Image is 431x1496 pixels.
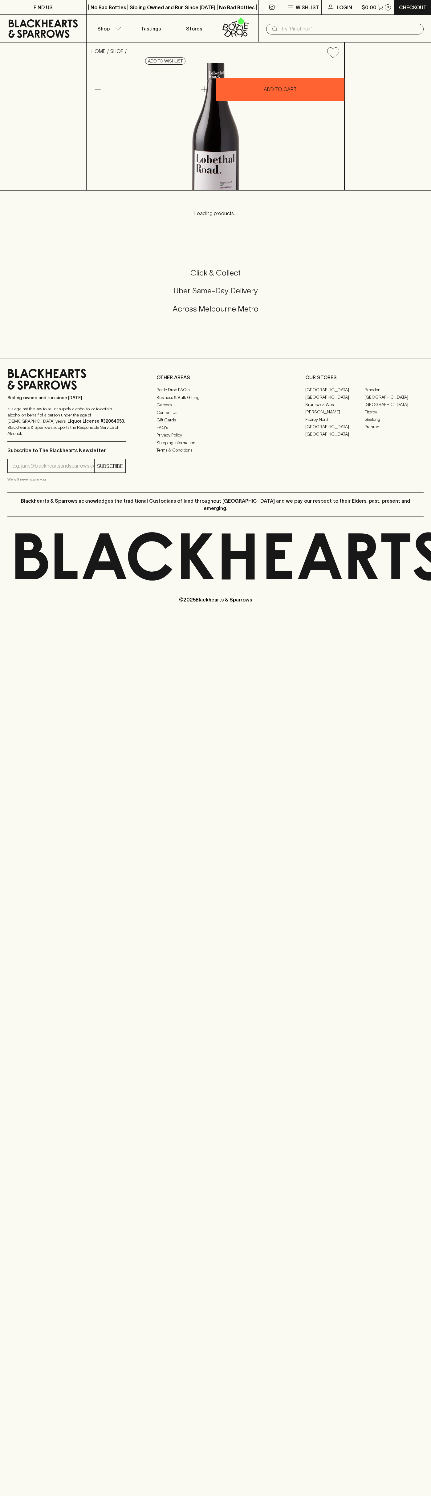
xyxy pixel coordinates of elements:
a: Brunswick West [305,401,364,408]
a: Bottle Drop FAQ's [157,386,275,394]
a: Careers [157,401,275,409]
p: ADD TO CART [264,86,297,93]
a: [GEOGRAPHIC_DATA] [305,393,364,401]
p: Blackhearts & Sparrows acknowledges the traditional Custodians of land throughout [GEOGRAPHIC_DAT... [12,497,419,512]
h5: Click & Collect [7,268,424,278]
a: Prahran [364,423,424,430]
p: Loading products... [6,210,425,217]
a: Terms & Conditions [157,447,275,454]
p: Wishlist [296,4,319,11]
p: Shop [97,25,110,32]
a: Geelong [364,416,424,423]
p: OUR STORES [305,374,424,381]
a: [GEOGRAPHIC_DATA] [364,401,424,408]
button: Add to wishlist [325,45,342,61]
button: SUBSCRIBE [95,459,125,473]
button: ADD TO CART [216,78,344,101]
h5: Uber Same-Day Delivery [7,286,424,296]
a: Privacy Policy [157,432,275,439]
a: [GEOGRAPHIC_DATA] [305,423,364,430]
a: [PERSON_NAME] [305,408,364,416]
input: Try "Pinot noir" [281,24,419,34]
p: Subscribe to The Blackhearts Newsletter [7,447,126,454]
p: It is against the law to sell or supply alcohol to, or to obtain alcohol on behalf of a person un... [7,406,126,436]
a: Braddon [364,386,424,393]
p: OTHER AREAS [157,374,275,381]
div: Call to action block [7,243,424,346]
p: SUBSCRIBE [97,462,123,470]
a: Gift Cards [157,416,275,424]
p: 0 [387,6,389,9]
p: FIND US [34,4,53,11]
a: [GEOGRAPHIC_DATA] [305,386,364,393]
input: e.g. jane@blackheartsandsparrows.com.au [12,461,94,471]
button: Shop [87,15,130,42]
a: [GEOGRAPHIC_DATA] [305,430,364,438]
a: Fitzroy [364,408,424,416]
a: Tastings [129,15,173,42]
a: FAQ's [157,424,275,431]
p: Sibling owned and run since [DATE] [7,395,126,401]
p: We will never spam you [7,476,126,482]
a: Fitzroy North [305,416,364,423]
img: 33892.png [87,63,344,190]
a: Stores [173,15,216,42]
p: Stores [186,25,202,32]
p: $0.00 [362,4,376,11]
strong: Liquor License #32064953 [67,419,124,424]
h5: Across Melbourne Metro [7,304,424,314]
p: Tastings [141,25,161,32]
a: Business & Bulk Gifting [157,394,275,401]
a: SHOP [110,48,124,54]
p: Checkout [399,4,427,11]
p: Login [337,4,352,11]
a: HOME [91,48,106,54]
button: Add to wishlist [145,57,185,65]
a: [GEOGRAPHIC_DATA] [364,393,424,401]
a: Contact Us [157,409,275,416]
a: Shipping Information [157,439,275,446]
